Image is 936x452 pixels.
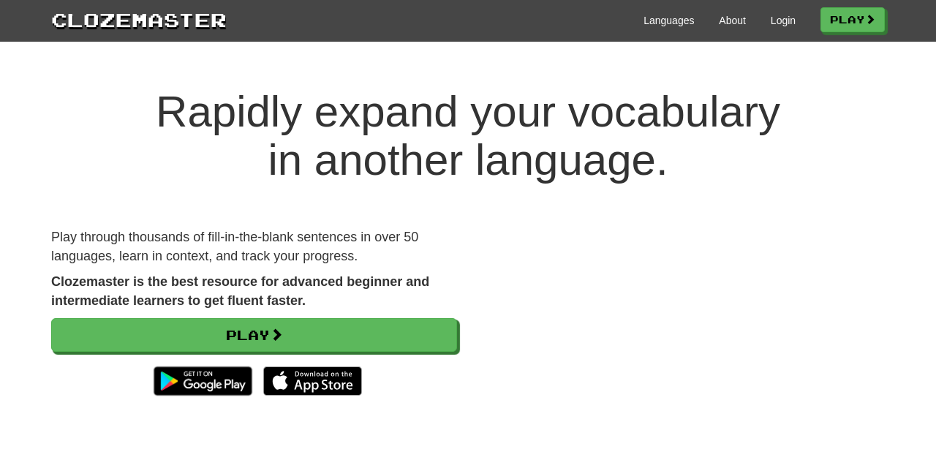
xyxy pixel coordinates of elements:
[820,7,885,32] a: Play
[771,13,796,28] a: Login
[146,359,260,403] img: Get it on Google Play
[51,274,429,308] strong: Clozemaster is the best resource for advanced beginner and intermediate learners to get fluent fa...
[51,228,457,265] p: Play through thousands of fill-in-the-blank sentences in over 50 languages, learn in context, and...
[719,13,746,28] a: About
[51,6,227,33] a: Clozemaster
[643,13,694,28] a: Languages
[263,366,362,396] img: Download_on_the_App_Store_Badge_US-UK_135x40-25178aeef6eb6b83b96f5f2d004eda3bffbb37122de64afbaef7...
[51,318,457,352] a: Play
